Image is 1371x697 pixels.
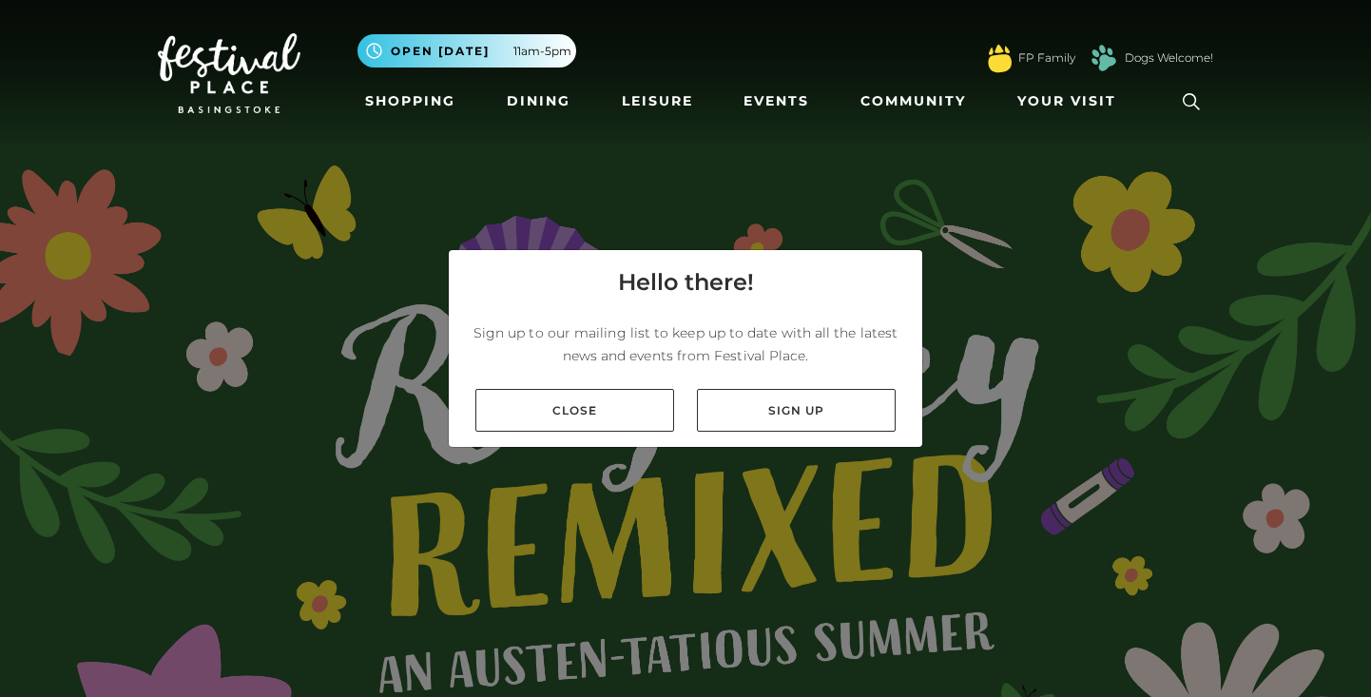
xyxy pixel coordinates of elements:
span: 11am-5pm [513,43,571,60]
img: Festival Place Logo [158,33,300,113]
span: Open [DATE] [391,43,490,60]
a: Close [475,389,674,432]
a: Dogs Welcome! [1125,49,1213,67]
a: Shopping [357,84,463,119]
a: Dining [499,84,578,119]
a: Your Visit [1010,84,1133,119]
a: Leisure [614,84,701,119]
a: Community [853,84,974,119]
a: Events [736,84,817,119]
p: Sign up to our mailing list to keep up to date with all the latest news and events from Festival ... [464,321,907,367]
a: FP Family [1018,49,1075,67]
a: Sign up [697,389,896,432]
h4: Hello there! [618,265,754,300]
button: Open [DATE] 11am-5pm [357,34,576,68]
span: Your Visit [1017,91,1116,111]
